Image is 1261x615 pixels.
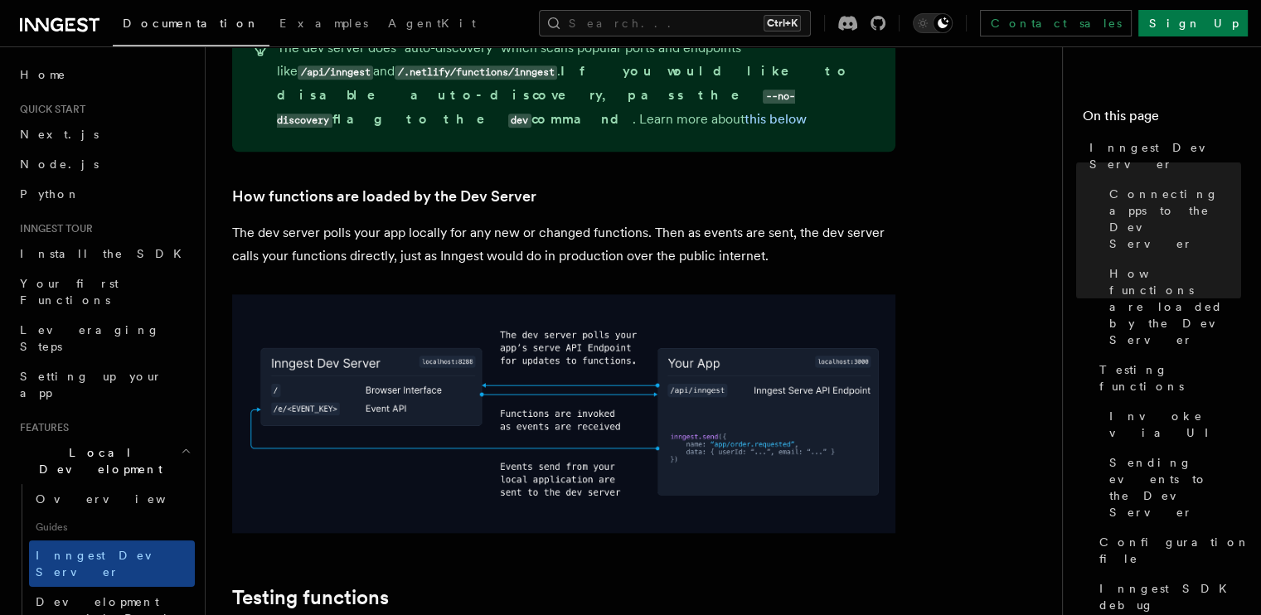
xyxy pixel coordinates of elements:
[539,10,811,36] button: Search...Ctrl+K
[20,277,119,307] span: Your first Functions
[1093,355,1241,401] a: Testing functions
[13,361,195,408] a: Setting up your app
[1099,361,1241,395] span: Testing functions
[1099,534,1250,567] span: Configuration file
[20,187,80,201] span: Python
[1109,265,1241,348] span: How functions are loaded by the Dev Server
[232,221,895,268] p: The dev server polls your app locally for any new or changed functions. Then as events are sent, ...
[36,492,206,506] span: Overview
[913,13,953,33] button: Toggle dark mode
[13,315,195,361] a: Leveraging Steps
[36,549,177,579] span: Inngest Dev Server
[13,269,195,315] a: Your first Functions
[378,5,486,45] a: AgentKit
[1103,448,1241,527] a: Sending events to the Dev Server
[29,484,195,514] a: Overview
[1109,408,1241,441] span: Invoke via UI
[20,323,160,353] span: Leveraging Steps
[277,90,795,128] code: --no-discovery
[1103,259,1241,355] a: How functions are loaded by the Dev Server
[20,247,192,260] span: Install the SDK
[277,36,875,132] p: The dev server does "auto-discovery" which scans popular ports and endpoints like and . . Learn m...
[13,444,181,477] span: Local Development
[20,128,99,141] span: Next.js
[980,10,1132,36] a: Contact sales
[20,157,99,171] span: Node.js
[13,119,195,149] a: Next.js
[123,17,259,30] span: Documentation
[13,438,195,484] button: Local Development
[113,5,269,46] a: Documentation
[20,66,66,83] span: Home
[1109,186,1241,252] span: Connecting apps to the Dev Server
[269,5,378,45] a: Examples
[1103,179,1241,259] a: Connecting apps to the Dev Server
[508,114,531,128] code: dev
[1109,454,1241,521] span: Sending events to the Dev Server
[13,149,195,179] a: Node.js
[13,222,93,235] span: Inngest tour
[232,294,895,533] img: dev-server-diagram-v2.png
[1089,139,1241,172] span: Inngest Dev Server
[13,239,195,269] a: Install the SDK
[298,65,373,80] code: /api/inngest
[13,179,195,209] a: Python
[277,63,850,127] strong: If you would like to disable auto-discovery, pass the flag to the command
[764,15,801,31] kbd: Ctrl+K
[13,421,69,434] span: Features
[1083,133,1241,179] a: Inngest Dev Server
[395,65,557,80] code: /.netlify/functions/inngest
[744,111,807,127] a: this below
[1083,106,1241,133] h4: On this page
[1138,10,1248,36] a: Sign Up
[13,60,195,90] a: Home
[20,370,162,400] span: Setting up your app
[29,540,195,587] a: Inngest Dev Server
[279,17,368,30] span: Examples
[1103,401,1241,448] a: Invoke via UI
[1093,527,1241,574] a: Configuration file
[13,103,85,116] span: Quick start
[232,185,536,208] a: How functions are loaded by the Dev Server
[232,586,389,609] a: Testing functions
[388,17,476,30] span: AgentKit
[29,514,195,540] span: Guides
